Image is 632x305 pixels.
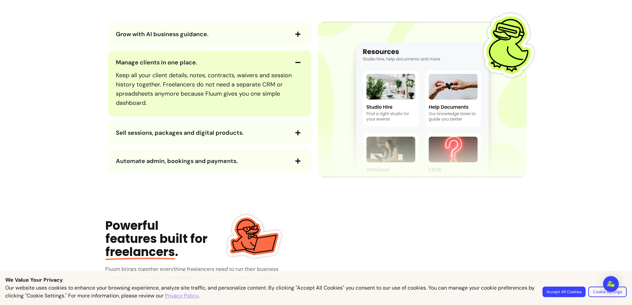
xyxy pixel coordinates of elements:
[5,276,627,284] p: We Value Your Privacy
[116,71,303,107] p: Keep all your client details, notes, contracts, waivers and session history together. Freelancers...
[116,30,208,38] span: Grow with AI business guidance.
[165,292,198,300] a: Privacy Policy
[603,276,619,292] div: Open Intercom Messenger
[225,208,281,264] img: Fluum Duck sticker
[116,129,244,137] span: Sell sessions, packages and digital products.
[116,127,303,138] button: Sell sessions, packages and digital products.
[105,244,178,260] span: .
[105,219,248,259] div: Powerful features built for
[5,284,535,300] p: Our website uses cookies to enhance your browsing experience, analyze site traffic, and personali...
[105,244,175,260] span: freelancers
[116,29,303,40] button: Grow with AI business guidance.
[588,287,627,297] button: Cookie Settings
[116,57,303,68] button: Manage clients in one place.
[116,155,303,167] button: Automate admin, bookings and payments.
[542,287,586,297] button: Accept All Cookies
[477,12,543,78] img: Fluum Duck sticker
[116,68,303,110] div: Manage clients in one place.
[116,59,197,66] span: Manage clients in one place.
[105,265,284,289] h3: Fluum brings together everything freelancers need to run their business in one place. From client...
[116,157,238,165] span: Automate admin, bookings and payments.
